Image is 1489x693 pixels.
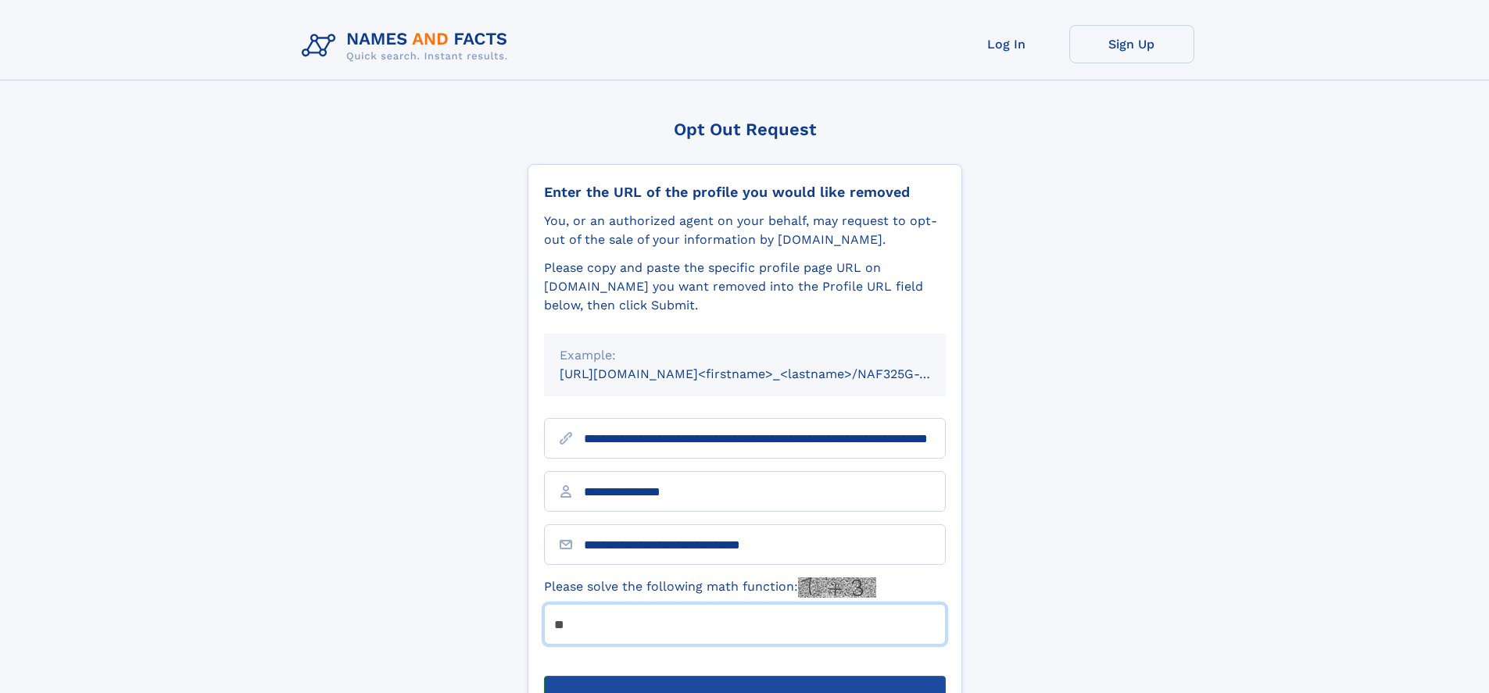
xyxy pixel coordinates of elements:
[295,25,521,67] img: Logo Names and Facts
[544,577,876,598] label: Please solve the following math function:
[544,184,946,201] div: Enter the URL of the profile you would like removed
[560,346,930,365] div: Example:
[544,259,946,315] div: Please copy and paste the specific profile page URL on [DOMAIN_NAME] you want removed into the Pr...
[944,25,1069,63] a: Log In
[528,120,962,139] div: Opt Out Request
[544,212,946,249] div: You, or an authorized agent on your behalf, may request to opt-out of the sale of your informatio...
[560,366,975,381] small: [URL][DOMAIN_NAME]<firstname>_<lastname>/NAF325G-xxxxxxxx
[1069,25,1194,63] a: Sign Up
